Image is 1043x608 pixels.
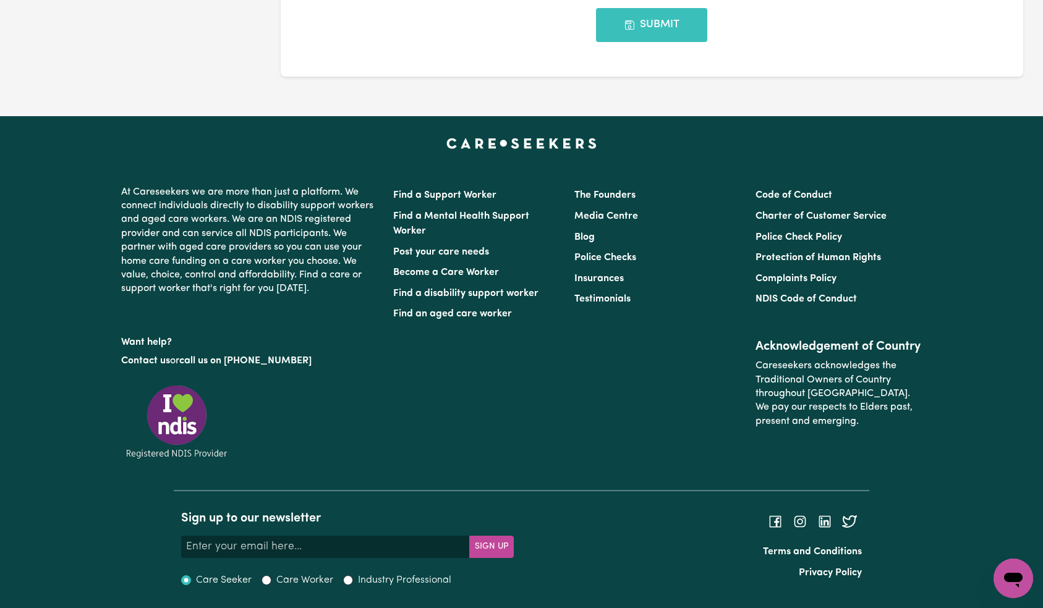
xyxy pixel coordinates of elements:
[393,190,496,200] a: Find a Support Worker
[756,354,922,433] p: Careseekers acknowledges the Traditional Owners of Country throughout [GEOGRAPHIC_DATA]. We pay o...
[121,331,378,349] p: Want help?
[393,268,499,277] a: Become a Care Worker
[793,516,807,526] a: Follow Careseekers on Instagram
[179,356,312,366] a: call us on [PHONE_NUMBER]
[756,339,922,354] h2: Acknowledgement of Country
[574,211,638,221] a: Media Centre
[799,568,862,578] a: Privacy Policy
[181,536,470,558] input: Enter your email here...
[596,8,707,41] button: Submit
[842,516,857,526] a: Follow Careseekers on Twitter
[469,536,514,558] button: Subscribe
[121,356,170,366] a: Contact us
[358,573,451,588] label: Industry Professional
[756,232,842,242] a: Police Check Policy
[393,289,539,298] a: Find a disability support worker
[121,383,232,460] img: Registered NDIS provider
[181,511,514,526] h2: Sign up to our newsletter
[756,294,857,304] a: NDIS Code of Conduct
[756,211,887,221] a: Charter of Customer Service
[393,211,529,236] a: Find a Mental Health Support Worker
[393,309,512,319] a: Find an aged care worker
[768,516,783,526] a: Follow Careseekers on Facebook
[756,274,837,284] a: Complaints Policy
[574,232,595,242] a: Blog
[393,247,489,257] a: Post your care needs
[121,180,378,301] p: At Careseekers we are more than just a platform. We connect individuals directly to disability su...
[121,349,378,373] p: or
[756,253,881,263] a: Protection of Human Rights
[446,138,597,148] a: Careseekers home page
[763,547,862,557] a: Terms and Conditions
[574,253,636,263] a: Police Checks
[196,573,252,588] label: Care Seeker
[574,274,624,284] a: Insurances
[756,190,832,200] a: Code of Conduct
[574,294,631,304] a: Testimonials
[574,190,636,200] a: The Founders
[994,559,1033,598] iframe: Button to launch messaging window
[276,573,333,588] label: Care Worker
[817,516,832,526] a: Follow Careseekers on LinkedIn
